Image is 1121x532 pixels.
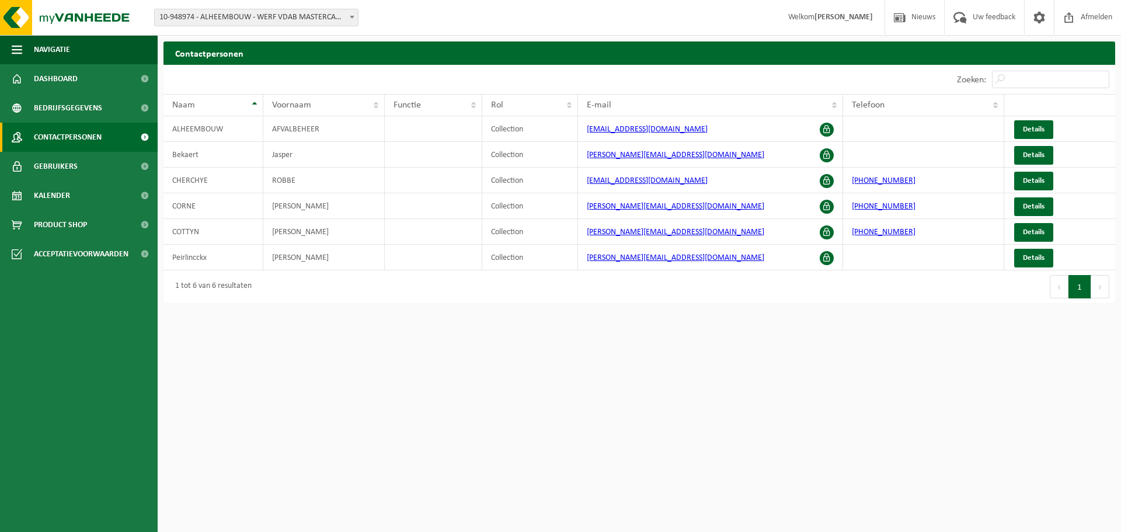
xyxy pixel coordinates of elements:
[34,93,102,123] span: Bedrijfsgegevens
[34,35,70,64] span: Navigatie
[482,142,578,168] td: Collection
[163,193,263,219] td: CORNE
[1023,151,1045,159] span: Details
[1014,172,1053,190] a: Details
[34,239,128,269] span: Acceptatievoorwaarden
[491,100,503,110] span: Rol
[1091,275,1109,298] button: Next
[1014,249,1053,267] a: Details
[482,168,578,193] td: Collection
[169,276,252,297] div: 1 tot 6 van 6 resultaten
[1023,254,1045,262] span: Details
[587,202,764,211] a: [PERSON_NAME][EMAIL_ADDRESS][DOMAIN_NAME]
[172,100,195,110] span: Naam
[1050,275,1068,298] button: Previous
[1068,275,1091,298] button: 1
[482,245,578,270] td: Collection
[263,219,385,245] td: [PERSON_NAME]
[587,100,611,110] span: E-mail
[587,151,764,159] a: [PERSON_NAME][EMAIL_ADDRESS][DOMAIN_NAME]
[852,228,915,237] a: [PHONE_NUMBER]
[587,125,708,134] a: [EMAIL_ADDRESS][DOMAIN_NAME]
[263,142,385,168] td: Jasper
[1023,203,1045,210] span: Details
[852,176,915,185] a: [PHONE_NUMBER]
[263,168,385,193] td: ROBBE
[155,9,358,26] span: 10-948974 - ALHEEMBOUW - WERF VDAB MASTERCAMPUS ROESELARE WDB0009 - ROESELARE
[263,245,385,270] td: [PERSON_NAME]
[587,253,764,262] a: [PERSON_NAME][EMAIL_ADDRESS][DOMAIN_NAME]
[814,13,873,22] strong: [PERSON_NAME]
[587,228,764,237] a: [PERSON_NAME][EMAIL_ADDRESS][DOMAIN_NAME]
[34,181,70,210] span: Kalender
[163,245,263,270] td: Peirlincckx
[154,9,358,26] span: 10-948974 - ALHEEMBOUW - WERF VDAB MASTERCAMPUS ROESELARE WDB0009 - ROESELARE
[1014,223,1053,242] a: Details
[272,100,311,110] span: Voornaam
[1014,120,1053,139] a: Details
[163,41,1115,64] h2: Contactpersonen
[852,202,915,211] a: [PHONE_NUMBER]
[482,219,578,245] td: Collection
[1023,228,1045,236] span: Details
[482,193,578,219] td: Collection
[163,219,263,245] td: COTTYN
[394,100,421,110] span: Functie
[482,116,578,142] td: Collection
[1023,177,1045,185] span: Details
[587,176,708,185] a: [EMAIL_ADDRESS][DOMAIN_NAME]
[34,123,102,152] span: Contactpersonen
[263,193,385,219] td: [PERSON_NAME]
[34,210,87,239] span: Product Shop
[1014,146,1053,165] a: Details
[34,64,78,93] span: Dashboard
[34,152,78,181] span: Gebruikers
[1014,197,1053,216] a: Details
[852,100,885,110] span: Telefoon
[163,142,263,168] td: Bekaert
[163,116,263,142] td: ALHEEMBOUW
[263,116,385,142] td: AFVALBEHEER
[1023,126,1045,133] span: Details
[957,75,986,85] label: Zoeken:
[163,168,263,193] td: CHERCHYE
